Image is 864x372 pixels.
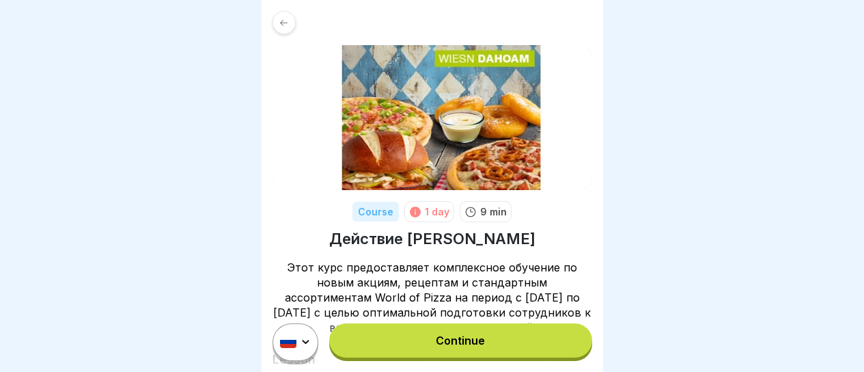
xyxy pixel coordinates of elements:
p: Этот курс предоставляет комплексное обучение по новым акциям, рецептам и стандартным ассортимента... [273,260,592,335]
p: 9 min [480,204,507,219]
div: 1 day [425,204,449,219]
a: Continue [329,323,591,358]
h1: Действие [PERSON_NAME] [329,229,535,249]
img: tlfwtewhtshhigq7h0svolsu.png [273,45,592,190]
div: Course [352,202,399,222]
img: ru.svg [280,336,296,349]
